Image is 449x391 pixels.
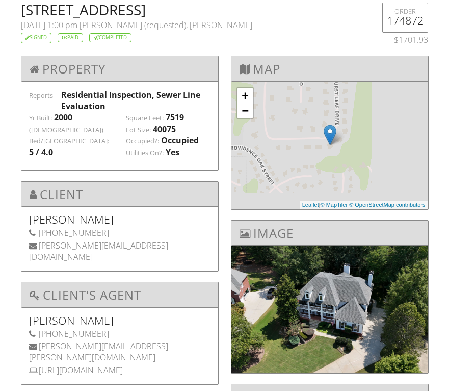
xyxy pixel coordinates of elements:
div: ORDER [387,7,424,15]
label: Square Feet: [126,114,164,123]
a: Leaflet [302,202,319,208]
div: 7519 [166,112,184,123]
a: © MapTiler [321,202,348,208]
div: Signed [21,33,51,43]
div: [URL][DOMAIN_NAME] [29,364,210,376]
label: Yr Built: [29,114,52,123]
h3: Client's Agent [21,282,218,307]
h3: Image [231,221,428,246]
div: 40075 [153,124,176,135]
h5: 174872 [387,15,424,26]
label: Lot Size: [126,126,151,135]
label: Bed/[GEOGRAPHIC_DATA]: [29,137,109,146]
span: [PERSON_NAME] (requested), [PERSON_NAME] [80,19,252,31]
h5: [PERSON_NAME] [29,214,210,225]
label: ([DEMOGRAPHIC_DATA]) [29,126,103,135]
a: Zoom in [237,88,253,103]
div: Yes [166,146,179,158]
h5: [PERSON_NAME] [29,315,210,326]
a: Zoom out [237,103,253,118]
div: | [300,201,428,209]
div: Residential Inspection, Sewer Line Evaluation [61,89,210,112]
div: [PERSON_NAME][EMAIL_ADDRESS][PERSON_NAME][DOMAIN_NAME] [29,340,210,363]
div: 5 / 4.0 [29,146,53,158]
span: [DATE] 1:00 pm [21,19,77,31]
a: © OpenStreetMap contributors [349,202,425,208]
label: Occupied?: [126,137,159,146]
div: [PERSON_NAME][EMAIL_ADDRESS][DOMAIN_NAME] [29,240,210,263]
label: Reports [29,91,53,100]
h3: Map [231,56,428,81]
div: [PHONE_NUMBER] [29,328,210,339]
div: $1701.93 [371,34,428,45]
div: 2000 [54,112,72,123]
h3: Client [21,182,218,207]
div: [PHONE_NUMBER] [29,227,210,238]
div: Completed [89,33,131,43]
div: Paid [58,33,83,43]
h3: Property [21,56,218,81]
div: Occupied [161,135,199,146]
h2: [STREET_ADDRESS] [21,3,359,17]
label: Utilities On?: [126,149,164,158]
